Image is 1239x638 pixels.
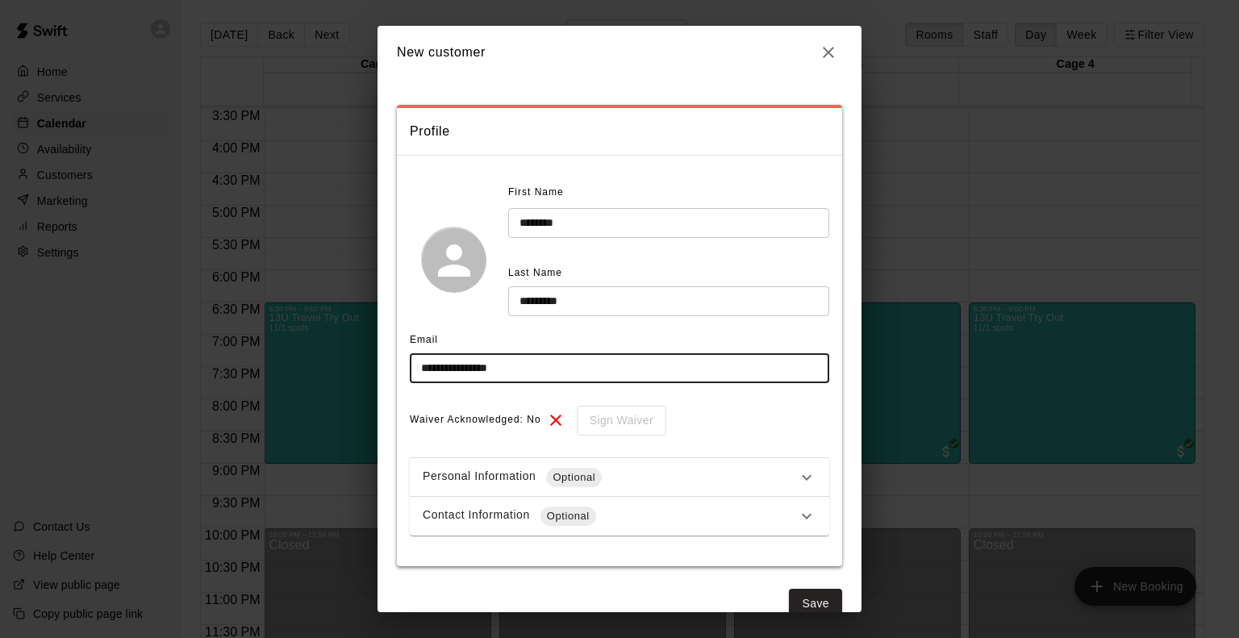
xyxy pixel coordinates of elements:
[546,469,602,486] span: Optional
[397,42,486,63] h6: New customer
[508,180,564,206] span: First Name
[540,508,596,524] span: Optional
[410,407,541,433] span: Waiver Acknowledged: No
[508,267,562,278] span: Last Name
[410,497,829,536] div: Contact InformationOptional
[565,406,666,436] div: To sign waivers in admin, this feature must be enabled in general settings
[423,507,797,526] div: Contact Information
[410,458,829,497] div: Personal InformationOptional
[423,468,797,487] div: Personal Information
[789,589,842,619] button: Save
[410,334,438,345] span: Email
[410,121,829,142] span: Profile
